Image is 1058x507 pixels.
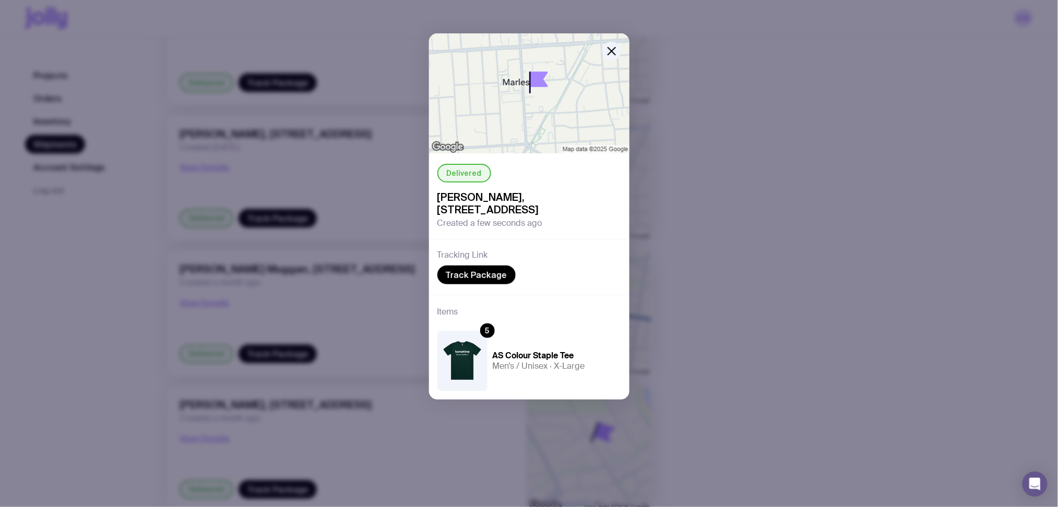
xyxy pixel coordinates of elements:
img: staticmap [429,33,629,153]
div: Delivered [437,164,491,183]
span: Created a few seconds ago [437,218,542,228]
a: Track Package [437,265,516,284]
h5: Men’s / Unisex · X-Large [493,361,585,371]
h3: Tracking Link [437,250,488,260]
h3: Items [437,306,458,318]
h4: AS Colour Staple Tee [493,351,585,361]
div: Open Intercom Messenger [1023,472,1048,497]
div: 5 [480,323,495,338]
span: [PERSON_NAME], [STREET_ADDRESS] [437,191,621,216]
